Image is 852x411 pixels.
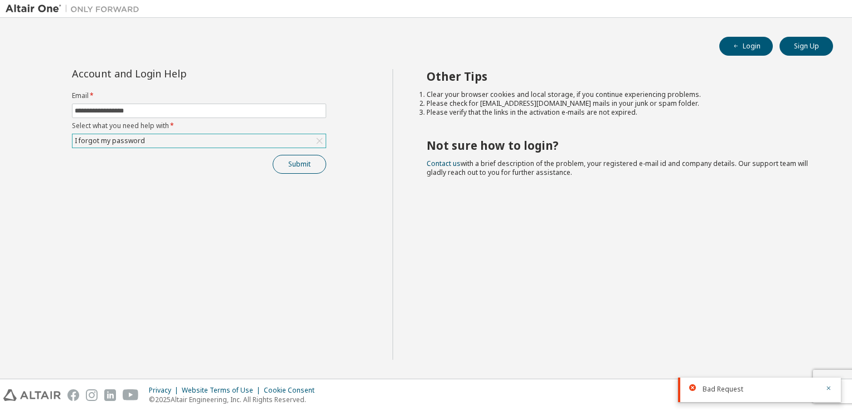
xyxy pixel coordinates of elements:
div: Website Terms of Use [182,386,264,395]
img: facebook.svg [67,389,79,401]
img: altair_logo.svg [3,389,61,401]
h2: Other Tips [427,69,814,84]
label: Email [72,91,326,100]
div: Privacy [149,386,182,395]
span: with a brief description of the problem, your registered e-mail id and company details. Our suppo... [427,159,808,177]
li: Please verify that the links in the activation e-mails are not expired. [427,108,814,117]
img: instagram.svg [86,389,98,401]
button: Submit [273,155,326,174]
li: Clear your browser cookies and local storage, if you continue experiencing problems. [427,90,814,99]
h2: Not sure how to login? [427,138,814,153]
div: Account and Login Help [72,69,275,78]
button: Sign Up [780,37,833,56]
img: Altair One [6,3,145,14]
img: youtube.svg [123,389,139,401]
button: Login [719,37,773,56]
a: Contact us [427,159,461,168]
label: Select what you need help with [72,121,326,130]
p: © 2025 Altair Engineering, Inc. All Rights Reserved. [149,395,321,404]
li: Please check for [EMAIL_ADDRESS][DOMAIN_NAME] mails in your junk or spam folder. [427,99,814,108]
span: Bad Request [703,385,743,394]
div: I forgot my password [72,134,326,148]
div: Cookie Consent [264,386,321,395]
img: linkedin.svg [104,389,116,401]
div: I forgot my password [73,135,147,147]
